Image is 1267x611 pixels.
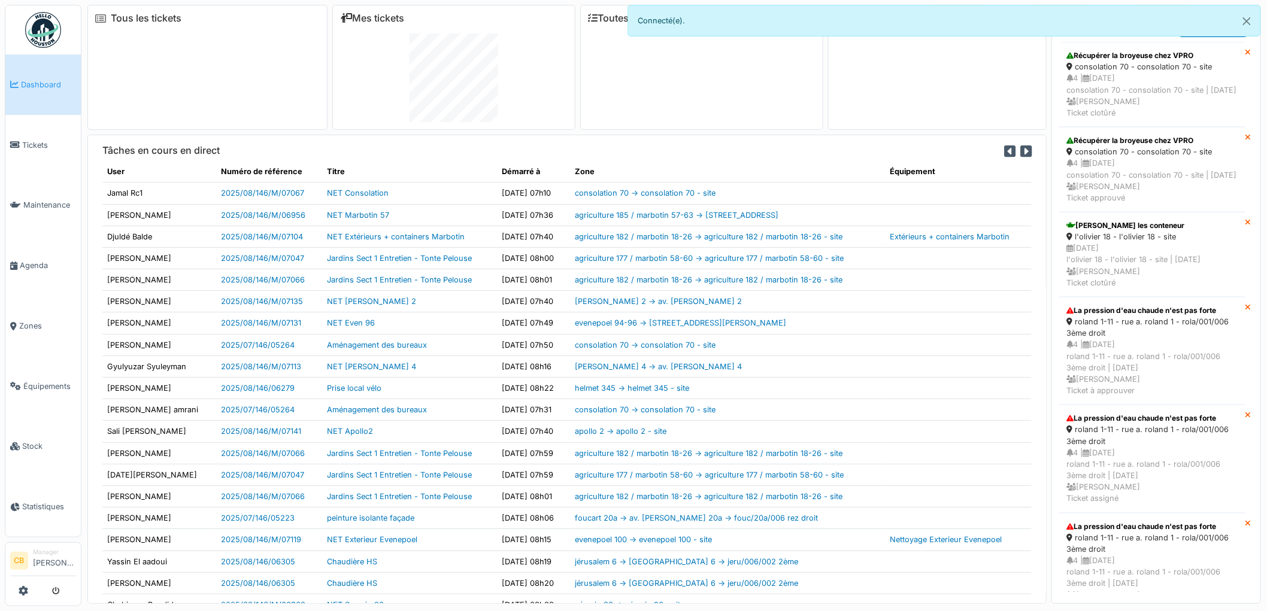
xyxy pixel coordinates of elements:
td: [PERSON_NAME] amrani [102,399,216,421]
div: Connecté(e). [628,5,1261,37]
td: [DATE] 07h40 [497,421,570,442]
span: Dashboard [21,79,76,90]
td: [DATE] 08h16 [497,355,570,377]
div: Récupérer la broyeuse chez VPRO [1067,50,1238,61]
td: [DATE] 07h40 [497,226,570,247]
td: [DATE] 07h40 [497,291,570,312]
a: 2025/08/146/M/07066 [221,275,305,284]
div: 4 | [DATE] roland 1-11 - rue a. roland 1 - rola/001/006 3ème droit | [DATE] [PERSON_NAME] Ticket ... [1067,447,1238,504]
td: [PERSON_NAME] [102,572,216,594]
td: [PERSON_NAME] [102,507,216,529]
a: 2025/08/146/M/07047 [221,254,304,263]
a: La pression d'eau chaude n'est pas forte roland 1-11 - rue a. roland 1 - rola/001/006 3ème droit ... [1059,405,1245,512]
a: 2025/07/146/05223 [221,513,295,522]
th: Équipement [886,161,1032,183]
a: 2025/08/146/M/06960 [221,600,305,609]
div: La pression d'eau chaude n'est pas forte [1067,521,1238,532]
th: Numéro de référence [216,161,323,183]
span: Statistiques [22,501,76,512]
a: 2025/08/146/M/07119 [221,535,301,544]
a: NET [PERSON_NAME] 2 [328,297,417,306]
td: Yassin El aadoui [102,551,216,572]
a: NET Severin 80 [328,600,384,609]
th: Zone [571,161,886,183]
a: consolation 70 -> consolation 70 - site [575,405,716,414]
a: 2025/08/146/06305 [221,557,295,566]
div: La pression d'eau chaude n'est pas forte [1067,305,1238,316]
td: [DATE] 07h10 [497,183,570,204]
a: Extérieurs + containers Marbotin [890,232,1010,241]
a: evenepoel 94-96 -> [STREET_ADDRESS][PERSON_NAME] [575,318,787,327]
a: Stock [5,417,81,477]
td: [DATE] 08h15 [497,529,570,551]
a: [PERSON_NAME] 2 -> av. [PERSON_NAME] 2 [575,297,742,306]
h6: Tâches en cours en direct [102,145,220,156]
td: [DATE][PERSON_NAME] [102,464,216,485]
a: NET Apollo2 [328,427,374,436]
a: 2025/08/146/M/07047 [221,470,304,479]
a: 2025/08/146/M/07135 [221,297,303,306]
a: agriculture 182 / marbotin 18-26 -> agriculture 182 / marbotin 18-26 - site [575,492,843,501]
a: NET Extérieurs + containers Marbotin [328,232,465,241]
td: [PERSON_NAME] [102,334,216,355]
a: Jardins Sect 1 Entretien - Tonte Pelouse [328,470,472,479]
td: [DATE] 08h06 [497,507,570,529]
span: Agenda [20,260,76,271]
td: [PERSON_NAME] [102,378,216,399]
a: agriculture 185 / marbotin 57-63 -> [STREET_ADDRESS] [575,211,779,220]
a: Aménagement des bureaux [328,405,428,414]
a: Aménagement des bureaux [328,341,428,349]
div: l'olivier 18 - l'olivier 18 - site [1067,231,1238,242]
img: Badge_color-CXgf-gQk.svg [25,12,61,48]
td: [DATE] 07h59 [497,464,570,485]
div: La pression d'eau chaude n'est pas forte [1067,413,1238,424]
a: 2025/08/146/M/07067 [221,189,304,197]
a: Mes tickets [340,13,404,24]
a: NET [PERSON_NAME] 4 [328,362,417,371]
a: Zones [5,296,81,356]
span: Stock [22,440,76,452]
a: 2025/08/146/M/07113 [221,362,301,371]
td: [PERSON_NAME] [102,312,216,334]
a: agriculture 182 / marbotin 18-26 -> agriculture 182 / marbotin 18-26 - site [575,232,843,241]
a: Récupérer la broyeuse chez VPRO consolation 70 - consolation 70 - site 4 |[DATE]consolation 70 - ... [1059,127,1245,212]
div: 4 | [DATE] roland 1-11 - rue a. roland 1 - rola/001/006 3ème droit | [DATE] [PERSON_NAME] Ticket ... [1067,339,1238,396]
th: Démarré à [497,161,570,183]
div: Manager [33,548,76,557]
div: [DATE] l'olivier 18 - l'olivier 18 - site | [DATE] [PERSON_NAME] Ticket clotûré [1067,242,1238,288]
td: [DATE] 07h59 [497,442,570,464]
a: Chaudière HS [328,579,378,588]
a: 2025/08/146/06279 [221,384,295,393]
td: [DATE] 07h36 [497,204,570,226]
a: Statistiques [5,476,81,537]
a: Agenda [5,235,81,296]
div: consolation 70 - consolation 70 - site [1067,146,1238,157]
span: Maintenance [23,199,76,211]
a: [PERSON_NAME] les conteneur l'olivier 18 - l'olivier 18 - site [DATE]l'olivier 18 - l'olivier 18 ... [1059,212,1245,297]
div: roland 1-11 - rue a. roland 1 - rola/001/006 3ème droit [1067,532,1238,555]
a: [PERSON_NAME] 4 -> av. [PERSON_NAME] 4 [575,362,742,371]
a: jérusalem 6 -> [GEOGRAPHIC_DATA] 6 -> jeru/006/002 2ème [575,579,799,588]
td: [DATE] 08h19 [497,551,570,572]
td: [DATE] 08h01 [497,485,570,507]
a: Récupérer la broyeuse chez VPRO consolation 70 - consolation 70 - site 4 |[DATE]consolation 70 - ... [1059,42,1245,127]
a: consolation 70 -> consolation 70 - site [575,341,716,349]
a: Maintenance [5,175,81,236]
a: Chaudière HS [328,557,378,566]
a: 2025/08/146/M/07066 [221,492,305,501]
a: Jardins Sect 1 Entretien - Tonte Pelouse [328,449,472,458]
td: [DATE] 07h50 [497,334,570,355]
th: Titre [323,161,498,183]
a: 2025/08/146/06305 [221,579,295,588]
div: 4 | [DATE] consolation 70 - consolation 70 - site | [DATE] [PERSON_NAME] Ticket clotûré [1067,72,1238,118]
td: [PERSON_NAME] [102,529,216,551]
a: Nettoyage Exterieur Evenepoel [890,535,1002,544]
td: [DATE] 08h22 [497,378,570,399]
div: Récupérer la broyeuse chez VPRO [1067,135,1238,146]
a: jérusalem 6 -> [GEOGRAPHIC_DATA] 6 -> jeru/006/002 2ème [575,557,799,566]
a: Jardins Sect 1 Entretien - Tonte Pelouse [328,275,472,284]
td: [DATE] 07h31 [497,399,570,421]
span: translation missing: fr.shared.user [107,167,125,176]
td: [PERSON_NAME] [102,247,216,269]
td: Djuldé Balde [102,226,216,247]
